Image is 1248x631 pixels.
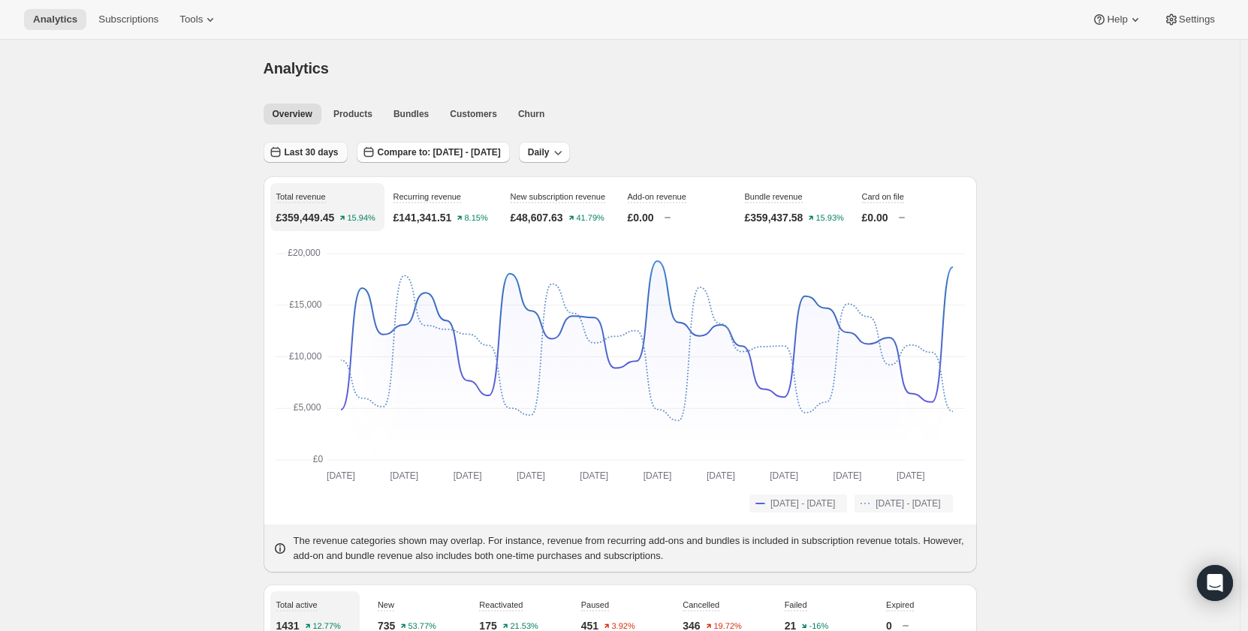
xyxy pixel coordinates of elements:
span: Reactivated [479,600,523,609]
text: £5,000 [293,402,321,413]
text: [DATE] [833,470,861,481]
span: Last 30 days [285,146,339,158]
text: [DATE] [643,470,671,481]
p: £359,437.58 [745,210,803,225]
text: 15.93% [816,214,845,223]
button: Daily [519,142,571,163]
span: Settings [1179,14,1215,26]
span: Products [333,108,372,120]
p: £48,607.63 [511,210,563,225]
text: [DATE] [580,470,608,481]
span: Analytics [264,60,329,77]
text: 12.77% [312,622,341,631]
span: Tools [179,14,203,26]
span: Expired [886,600,914,609]
text: -16% [809,622,829,631]
button: Subscriptions [89,9,167,30]
span: Daily [528,146,550,158]
span: Total revenue [276,192,326,201]
text: [DATE] [896,470,924,481]
span: Total active [276,600,318,609]
span: Recurring revenue [393,192,462,201]
span: Help [1107,14,1127,26]
text: [DATE] [706,470,734,481]
span: Card on file [862,192,904,201]
span: New subscription revenue [511,192,606,201]
text: 53.77% [408,622,437,631]
p: £141,341.51 [393,210,452,225]
text: 21.53% [510,622,538,631]
button: [DATE] - [DATE] [855,494,952,512]
p: £359,449.45 [276,210,335,225]
button: Tools [170,9,227,30]
span: New [378,600,394,609]
span: Churn [518,108,544,120]
p: The revenue categories shown may overlap. For instance, revenue from recurring add-ons and bundle... [294,533,968,563]
span: Customers [450,108,497,120]
text: 3.92% [612,622,635,631]
text: £10,000 [289,351,322,362]
text: [DATE] [390,470,418,481]
button: [DATE] - [DATE] [749,494,847,512]
span: Failed [785,600,807,609]
span: Add-on revenue [628,192,686,201]
button: Help [1083,9,1151,30]
span: Bundle revenue [745,192,803,201]
span: [DATE] - [DATE] [770,497,835,509]
span: Bundles [393,108,429,120]
text: £15,000 [289,299,322,310]
span: Compare to: [DATE] - [DATE] [378,146,501,158]
button: Compare to: [DATE] - [DATE] [357,142,510,163]
button: Analytics [24,9,86,30]
span: Cancelled [683,600,719,609]
p: £0.00 [862,210,888,225]
text: [DATE] [770,470,798,481]
button: Last 30 days [264,142,348,163]
text: [DATE] [327,470,355,481]
span: [DATE] - [DATE] [876,497,940,509]
text: 15.94% [348,214,376,223]
text: [DATE] [517,470,545,481]
span: Analytics [33,14,77,26]
p: £0.00 [628,210,654,225]
text: 19.72% [713,622,742,631]
text: [DATE] [453,470,481,481]
div: Open Intercom Messenger [1197,565,1233,601]
text: £0 [312,454,323,464]
span: Overview [273,108,312,120]
text: 8.15% [465,214,488,223]
span: Paused [581,600,609,609]
span: Subscriptions [98,14,158,26]
button: Settings [1155,9,1224,30]
text: £20,000 [288,248,321,258]
text: 41.79% [576,214,604,223]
